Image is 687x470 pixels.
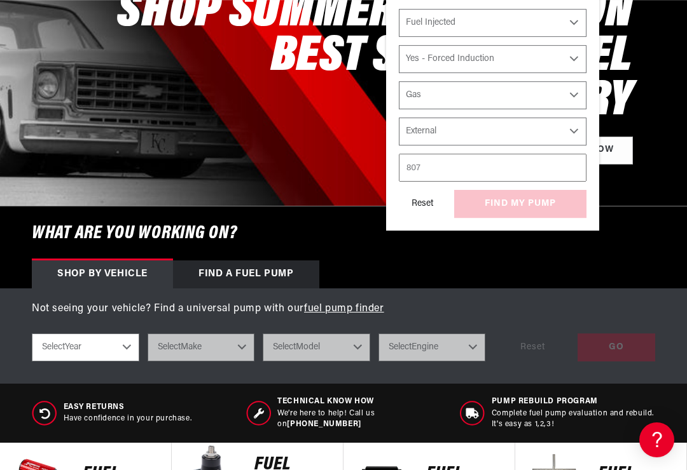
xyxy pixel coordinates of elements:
input: Enter Horsepower [399,154,586,182]
a: EFI Fuel Pumps [13,220,242,239]
select: Engine [378,333,486,361]
select: Mounting [399,117,586,145]
a: Carbureted Regulators [13,200,242,220]
a: Getting Started [13,108,242,128]
button: Contact Us [13,340,242,362]
p: Not seeing your vehicle? Find a universal pump with our [32,301,655,318]
a: Brushless Fuel Pumps [13,260,242,279]
span: Technical Know How [277,396,441,407]
p: Have confidence in your purchase. [64,413,192,424]
select: CARB or EFI [399,9,586,37]
a: fuel pump finder [304,304,384,314]
a: [PHONE_NUMBER] [287,420,361,428]
select: Make [148,333,255,361]
div: Frequently Asked Questions [13,140,242,152]
a: 340 Stealth Fuel Pumps [13,239,242,259]
p: We’re here to help! Call us on [277,408,441,430]
span: Easy Returns [64,402,192,413]
select: Power Adder [399,45,586,73]
select: Year [32,333,139,361]
span: Pump Rebuild program [492,396,655,407]
div: General [13,88,242,100]
p: Complete fuel pump evaluation and rebuild. It's easy as 1,2,3! [492,408,655,430]
select: Model [263,333,370,361]
button: Reset [399,190,446,218]
a: POWERED BY ENCHANT [175,366,245,378]
select: Fuel [399,81,586,109]
a: Carbureted Fuel Pumps [13,180,242,200]
a: EFI Regulators [13,161,242,180]
div: Find a Fuel Pump [173,260,319,288]
div: Shop by vehicle [32,260,173,288]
